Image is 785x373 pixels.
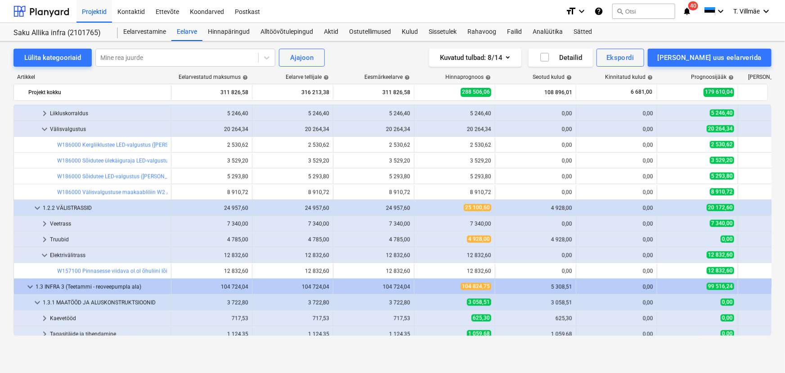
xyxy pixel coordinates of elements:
[606,52,634,64] div: Ekspordi
[337,315,410,322] div: 717,53
[499,142,572,148] div: 0,00
[337,205,410,211] div: 24 957,60
[175,252,248,259] div: 12 832,60
[39,250,50,261] span: keyboard_arrow_down
[658,52,762,64] div: [PERSON_NAME] uus eelarverida
[580,126,653,132] div: 0,00
[57,189,188,196] a: W186000 Välisvalgustuse maakaabliliin W2 // Sootee
[612,4,675,19] button: Otsi
[256,142,329,148] div: 2 530,62
[499,221,572,227] div: 0,00
[57,142,269,148] a: W186000 Kergliiklustee LED-valgustus ([PERSON_NAME], valgustitega) H=4m // Sootee
[175,237,248,243] div: 4 785,00
[761,6,772,17] i: keyboard_arrow_down
[740,330,785,373] div: Vestlusvidin
[50,106,167,121] div: Liikluskorraldus
[467,330,491,337] span: 1 059,68
[461,283,491,290] span: 104 824,75
[337,126,410,132] div: 20 264,34
[175,315,248,322] div: 717,53
[499,252,572,259] div: 0,00
[499,110,572,117] div: 0,00
[256,284,329,290] div: 104 724,04
[202,23,255,41] a: Hinnapäringud
[13,74,171,80] div: Artikkel
[279,49,325,67] button: Ajajoon
[461,88,491,96] span: 288 506,06
[118,23,171,41] a: Eelarvestamine
[580,221,653,227] div: 0,00
[499,315,572,322] div: 625,30
[256,173,329,180] div: 5 293,80
[527,23,568,41] a: Analüütika
[337,85,410,100] div: 311 826,58
[337,237,410,243] div: 4 785,00
[175,173,248,180] div: 5 293,80
[256,205,329,211] div: 24 957,60
[322,75,329,80] span: help
[467,236,491,243] span: 4 928,00
[28,85,167,100] div: Projekt kokku
[580,173,653,180] div: 0,00
[57,268,193,274] a: W157100 Pinnasesse viidava ol.ol õhuliini lõik // Sootee
[57,158,289,164] a: W186000 Sõidutee ülekäiguraja LED-valgustus ([PERSON_NAME], valgustitega) H=6m // Sootee
[707,125,734,132] span: 20 264,34
[175,85,248,100] div: 311 826,58
[418,158,491,164] div: 3 529,20
[396,23,423,41] a: Kulud
[418,252,491,259] div: 12 832,60
[499,158,572,164] div: 0,00
[580,189,653,196] div: 0,00
[241,75,248,80] span: help
[715,6,726,17] i: keyboard_arrow_down
[580,268,653,274] div: 0,00
[721,314,734,322] span: 0,00
[740,330,785,373] iframe: Chat Widget
[43,201,167,215] div: 1.2.2 VÄLISTRASSID
[50,311,167,326] div: Kaevetööd
[57,173,258,180] a: W186000 Sõidutee LED-valgustus ([PERSON_NAME], valgustitega) H=6m // Sootee
[32,297,43,308] span: keyboard_arrow_down
[39,108,50,119] span: keyboard_arrow_right
[576,6,587,17] i: keyboard_arrow_down
[580,331,653,337] div: 0,00
[707,251,734,259] span: 12 832,60
[290,52,314,64] div: Ajajoon
[423,23,462,41] a: Sissetulek
[39,329,50,340] span: keyboard_arrow_right
[175,221,248,227] div: 7 340,00
[502,23,527,41] a: Failid
[533,74,572,80] div: Seotud kulud
[171,23,202,41] a: Eelarve
[175,189,248,196] div: 8 910,72
[630,88,653,96] span: 6 681,00
[688,1,698,10] span: 40
[499,237,572,243] div: 4 928,00
[39,124,50,135] span: keyboard_arrow_down
[256,189,329,196] div: 8 910,72
[565,75,572,80] span: help
[256,252,329,259] div: 12 832,60
[499,284,572,290] div: 5 308,51
[344,23,396,41] div: Ostutellimused
[594,6,603,17] i: Abikeskus
[568,23,597,41] a: Sätted
[499,173,572,180] div: 0,00
[175,142,248,148] div: 2 530,62
[256,110,329,117] div: 5 246,40
[721,299,734,306] span: 0,00
[337,110,410,117] div: 5 246,40
[39,234,50,245] span: keyboard_arrow_right
[13,49,92,67] button: Lülita kategooriaid
[175,331,248,337] div: 1 124,35
[616,8,624,15] span: search
[403,75,410,80] span: help
[418,110,491,117] div: 5 246,40
[256,300,329,306] div: 3 722,80
[256,268,329,274] div: 12 832,60
[499,205,572,211] div: 4 928,00
[467,299,491,306] span: 3 058,51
